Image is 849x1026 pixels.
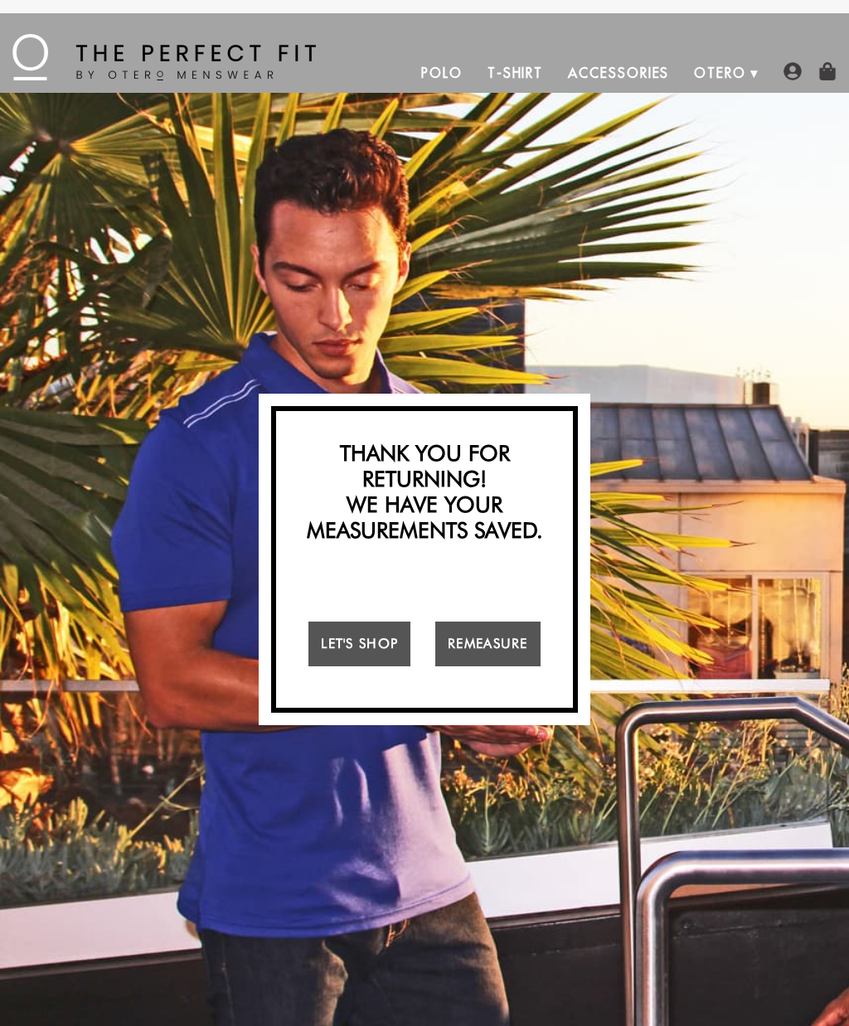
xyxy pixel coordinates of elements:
[784,62,802,80] img: user-account-icon.png
[682,53,759,93] a: Otero
[12,34,316,80] img: The Perfect Fit - by Otero Menswear - Logo
[555,53,682,93] a: Accessories
[409,53,475,93] a: Polo
[308,622,410,666] a: Let's Shop
[435,622,541,666] a: Remeasure
[284,440,565,544] h2: Thank you for returning! We have your measurements saved.
[818,62,837,80] img: shopping-bag-icon.png
[475,53,555,93] a: T-Shirt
